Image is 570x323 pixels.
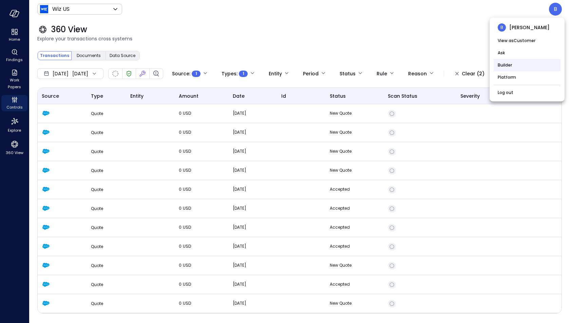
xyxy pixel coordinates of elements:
span: [PERSON_NAME] [509,24,550,31]
li: View as Customer [494,35,560,47]
li: Platform [494,71,560,83]
div: B [498,23,506,32]
a: Log out [498,89,513,96]
li: Builder [494,59,560,71]
li: Ask [494,47,560,59]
